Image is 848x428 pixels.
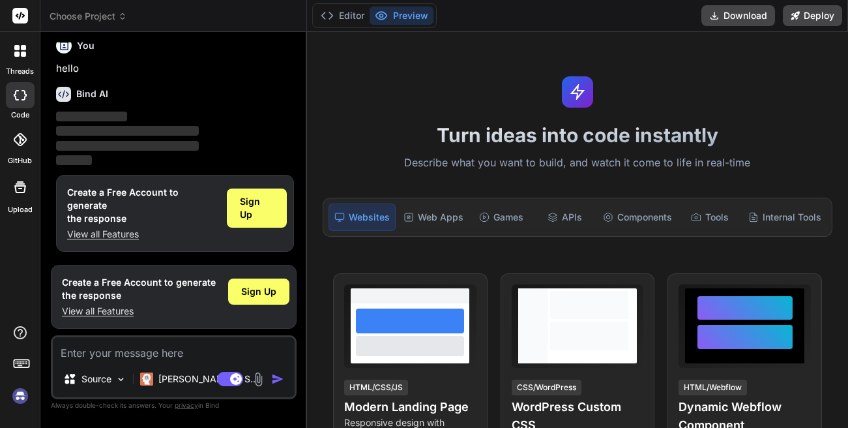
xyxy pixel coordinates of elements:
p: hello [56,61,294,76]
span: privacy [175,401,198,409]
img: Claude 4 Sonnet [140,373,153,386]
div: Web Apps [398,204,469,231]
div: Internal Tools [743,204,826,231]
div: APIs [534,204,595,231]
button: Preview [370,7,433,25]
span: ‌ [56,126,199,136]
p: Source [81,373,111,386]
div: Components [598,204,677,231]
div: CSS/WordPress [512,380,581,395]
p: Always double-check its answers. Your in Bind [51,399,297,412]
span: Sign Up [240,195,273,221]
button: Editor [315,7,370,25]
label: code [11,110,29,121]
h4: Modern Landing Page [344,398,476,416]
span: Choose Project [50,10,127,23]
button: Deploy [783,5,842,26]
span: Sign Up [241,285,276,298]
button: Download [701,5,775,26]
div: Games [471,204,532,231]
span: ‌ [56,155,92,165]
h1: Turn ideas into code instantly [315,123,840,147]
p: View all Features [67,228,216,241]
h1: Create a Free Account to generate the response [62,276,216,302]
div: HTML/CSS/JS [344,380,408,395]
label: threads [6,66,34,77]
span: ‌ [56,112,127,121]
h1: Create a Free Account to generate the response [67,186,216,225]
label: GitHub [8,155,32,166]
p: View all Features [62,305,216,318]
p: [PERSON_NAME] 4 S.. [158,373,256,386]
p: Describe what you want to build, and watch it come to life in real-time [315,155,840,172]
span: ‌ [56,141,199,151]
h6: You [77,39,95,52]
h6: Bind AI [76,87,108,100]
div: Websites [329,204,396,231]
img: attachment [251,372,266,387]
div: Tools [680,204,740,231]
img: Pick Models [115,374,126,385]
label: Upload [8,204,33,215]
img: icon [271,373,284,386]
img: signin [9,385,31,407]
div: HTML/Webflow [679,380,747,395]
